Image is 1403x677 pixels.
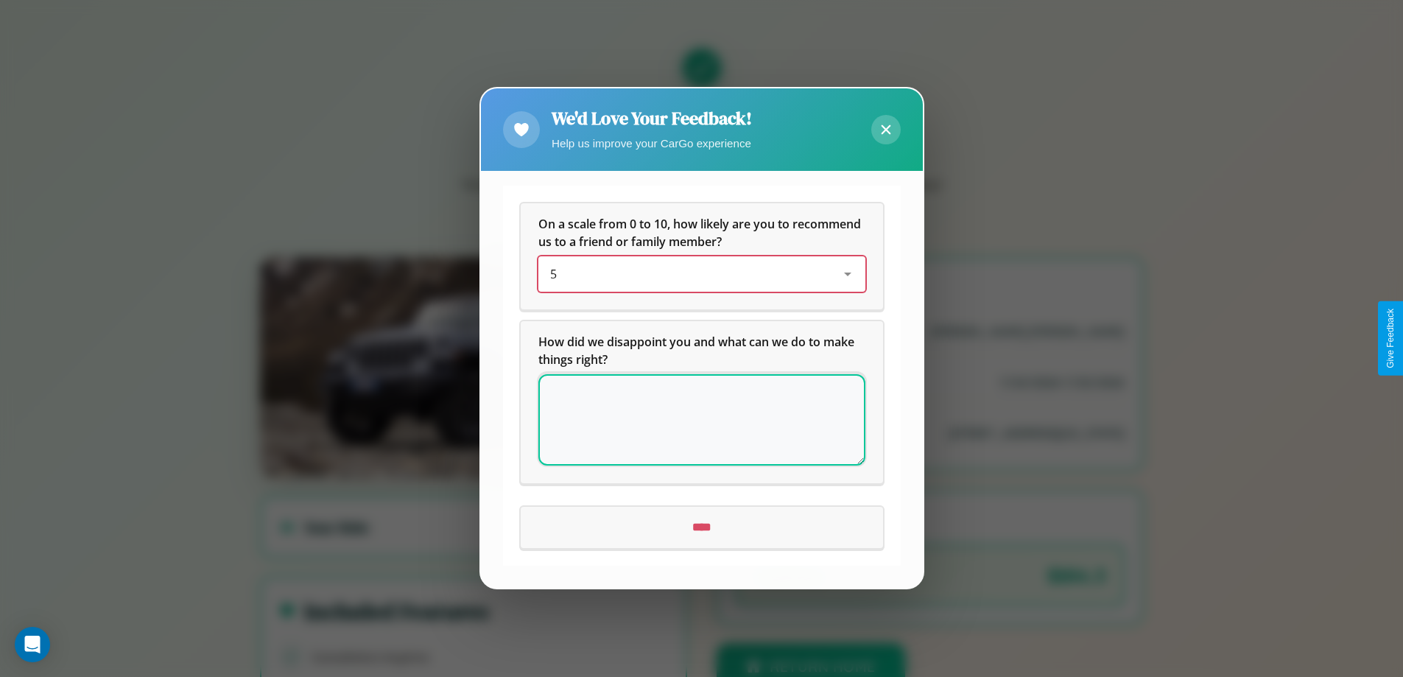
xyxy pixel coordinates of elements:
span: On a scale from 0 to 10, how likely are you to recommend us to a friend or family member? [538,217,864,250]
span: 5 [550,267,557,283]
div: On a scale from 0 to 10, how likely are you to recommend us to a friend or family member? [538,257,865,292]
span: How did we disappoint you and what can we do to make things right? [538,334,857,368]
h5: On a scale from 0 to 10, how likely are you to recommend us to a friend or family member? [538,216,865,251]
p: Help us improve your CarGo experience [552,133,752,153]
div: Give Feedback [1385,309,1396,368]
div: On a scale from 0 to 10, how likely are you to recommend us to a friend or family member? [521,204,883,310]
div: Open Intercom Messenger [15,627,50,662]
h2: We'd Love Your Feedback! [552,106,752,130]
